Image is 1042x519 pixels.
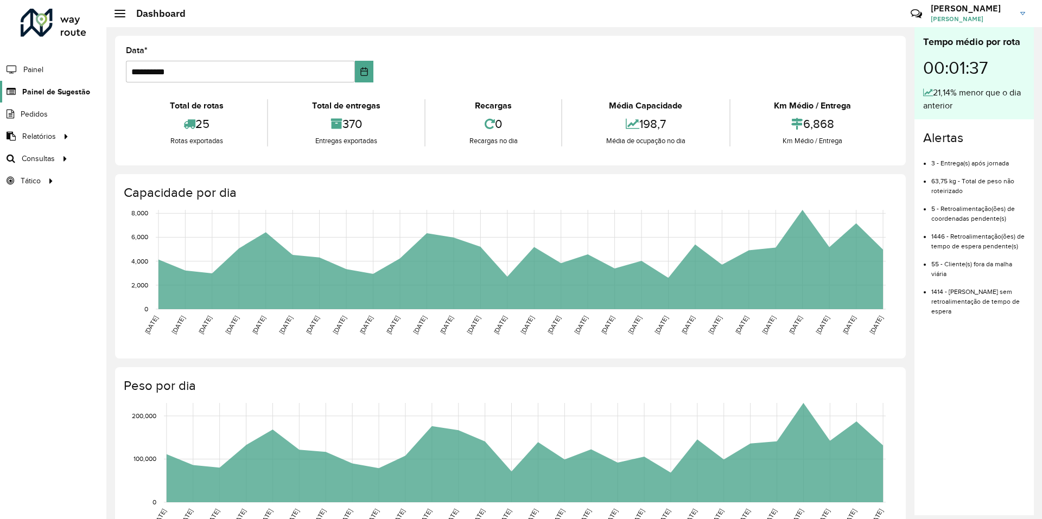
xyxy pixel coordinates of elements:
[428,112,558,136] div: 0
[653,315,669,335] text: [DATE]
[332,315,347,335] text: [DATE]
[931,223,1025,251] li: 1446 - Retroalimentação(ões) de tempo de espera pendente(s)
[733,99,892,112] div: Km Médio / Entrega
[519,315,535,335] text: [DATE]
[251,315,266,335] text: [DATE]
[761,315,777,335] text: [DATE]
[131,209,148,216] text: 8,000
[271,99,421,112] div: Total de entregas
[787,315,803,335] text: [DATE]
[21,108,48,120] span: Pedidos
[931,279,1025,316] li: 1414 - [PERSON_NAME] sem retroalimentação de tempo de espera
[733,136,892,146] div: Km Médio / Entrega
[412,315,428,335] text: [DATE]
[170,315,186,335] text: [DATE]
[21,175,41,187] span: Tático
[23,64,43,75] span: Painel
[132,412,156,419] text: 200,000
[358,315,374,335] text: [DATE]
[304,315,320,335] text: [DATE]
[224,315,240,335] text: [DATE]
[923,49,1025,86] div: 00:01:37
[271,136,421,146] div: Entregas exportadas
[466,315,481,335] text: [DATE]
[931,251,1025,279] li: 55 - Cliente(s) fora da malha viária
[680,315,696,335] text: [DATE]
[143,315,159,335] text: [DATE]
[129,112,264,136] div: 25
[600,315,615,335] text: [DATE]
[868,315,884,335] text: [DATE]
[124,185,895,201] h4: Capacidade por dia
[428,99,558,112] div: Recargas
[707,315,723,335] text: [DATE]
[278,315,294,335] text: [DATE]
[131,234,148,241] text: 6,000
[126,44,148,57] label: Data
[923,130,1025,146] h4: Alertas
[129,136,264,146] div: Rotas exportadas
[271,112,421,136] div: 370
[129,99,264,112] div: Total de rotas
[144,305,148,312] text: 0
[131,281,148,289] text: 2,000
[134,456,156,463] text: 100,000
[565,112,726,136] div: 198,7
[197,315,213,335] text: [DATE]
[428,136,558,146] div: Recargas no dia
[923,86,1025,112] div: 21,14% menor que o dia anterior
[905,2,928,25] a: Contato Rápido
[565,136,726,146] div: Média de ocupação no dia
[22,153,55,164] span: Consultas
[573,315,589,335] text: [DATE]
[931,150,1025,168] li: 3 - Entrega(s) após jornada
[355,61,374,82] button: Choose Date
[131,258,148,265] text: 4,000
[492,315,508,335] text: [DATE]
[841,315,857,335] text: [DATE]
[439,315,454,335] text: [DATE]
[626,315,642,335] text: [DATE]
[734,315,749,335] text: [DATE]
[565,99,726,112] div: Média Capacidade
[931,3,1012,14] h3: [PERSON_NAME]
[153,498,156,505] text: 0
[733,112,892,136] div: 6,868
[125,8,186,20] h2: Dashboard
[124,378,895,394] h4: Peso por dia
[923,35,1025,49] div: Tempo médio por rota
[385,315,401,335] text: [DATE]
[22,131,56,142] span: Relatórios
[931,196,1025,223] li: 5 - Retroalimentação(ões) de coordenadas pendente(s)
[22,86,90,98] span: Painel de Sugestão
[931,14,1012,24] span: [PERSON_NAME]
[815,315,830,335] text: [DATE]
[931,168,1025,196] li: 63,75 kg - Total de peso não roteirizado
[546,315,562,335] text: [DATE]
